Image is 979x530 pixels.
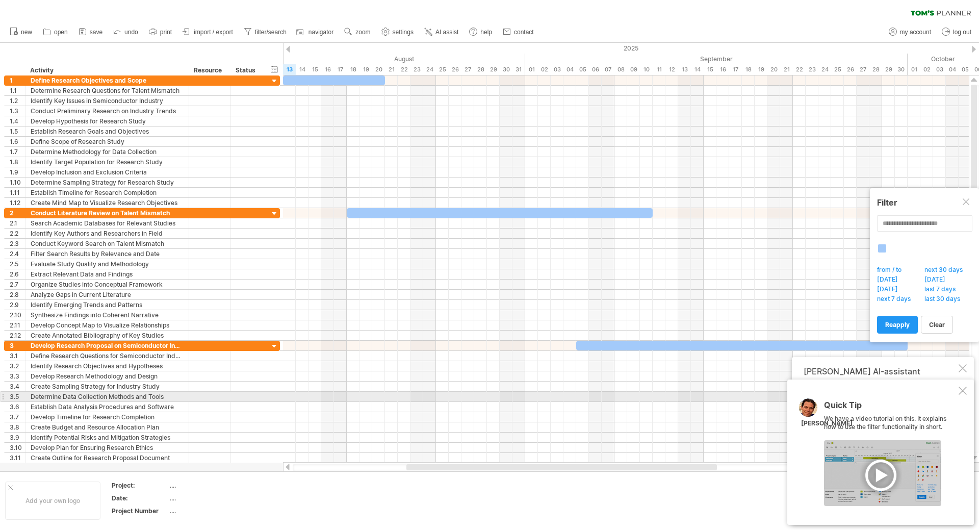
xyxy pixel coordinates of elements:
[923,275,952,286] span: [DATE]
[857,64,869,75] div: Saturday, 27 September 2025
[806,64,818,75] div: Tuesday, 23 September 2025
[10,361,25,371] div: 3.2
[449,64,461,75] div: Tuesday, 26 August 2025
[31,412,184,422] div: Develop Timeline for Research Completion
[30,65,183,75] div: Activity
[10,137,25,146] div: 1.6
[385,64,398,75] div: Thursday, 21 August 2025
[76,26,106,39] a: save
[691,64,704,75] div: Sunday, 14 September 2025
[10,433,25,442] div: 3.9
[31,198,184,208] div: Create Mind Map to Visualize Research Objectives
[877,316,918,334] a: reapply
[31,453,184,463] div: Create Outline for Research Proposal Document
[436,64,449,75] div: Monday, 25 August 2025
[31,433,184,442] div: Identify Potential Risks and Mitigation Strategies
[112,507,168,515] div: Project Number
[31,382,184,391] div: Create Sampling Strategy for Industry Study
[755,64,767,75] div: Friday, 19 September 2025
[7,26,35,39] a: new
[653,64,665,75] div: Thursday, 11 September 2025
[355,29,370,36] span: zoom
[627,64,640,75] div: Tuesday, 9 September 2025
[640,64,653,75] div: Wednesday, 10 September 2025
[31,422,184,432] div: Create Budget and Resource Allocation Plan
[10,218,25,228] div: 2.1
[920,64,933,75] div: Thursday, 2 October 2025
[31,269,184,279] div: Extract Relevant Data and Findings
[923,266,970,276] span: next 30 days
[551,64,563,75] div: Wednesday, 3 September 2025
[31,106,184,116] div: Conduct Preliminary Research on Industry Trends
[90,29,102,36] span: save
[31,341,184,350] div: Develop Research Proposal on Semiconductor Industry
[180,26,236,39] a: import / export
[10,229,25,238] div: 2.2
[130,54,525,64] div: August 2025
[900,29,931,36] span: my account
[342,26,373,39] a: zoom
[296,64,308,75] div: Thursday, 14 August 2025
[461,64,474,75] div: Wednesday, 27 August 2025
[31,392,184,401] div: Determine Data Collection Methods and Tools
[10,320,25,330] div: 2.11
[875,285,905,295] span: [DATE]
[347,64,359,75] div: Monday, 18 August 2025
[111,26,141,39] a: undo
[31,280,184,289] div: Organize Studies into Conceptual Framework
[160,29,172,36] span: print
[10,208,25,218] div: 2
[933,64,946,75] div: Friday, 3 October 2025
[31,402,184,412] div: Establish Data Analysis Procedures and Software
[423,64,436,75] div: Sunday, 24 August 2025
[10,198,25,208] div: 1.12
[10,249,25,259] div: 2.4
[393,29,414,36] span: settings
[869,64,882,75] div: Sunday, 28 September 2025
[487,64,500,75] div: Friday, 29 August 2025
[40,26,71,39] a: open
[589,64,602,75] div: Saturday, 6 September 2025
[31,188,184,197] div: Establish Timeline for Research Completion
[923,295,967,305] span: last 30 days
[875,275,905,286] span: [DATE]
[474,64,487,75] div: Thursday, 28 August 2025
[194,29,233,36] span: import / export
[525,54,908,64] div: September 2025
[410,64,423,75] div: Saturday, 23 August 2025
[31,310,184,320] div: Synthesize Findings into Coherent Narrative
[886,26,934,39] a: my account
[804,366,957,376] div: [PERSON_NAME] AI-assistant
[170,481,255,490] div: ....
[31,361,184,371] div: Identify Research Objectives and Hypotheses
[31,178,184,187] div: Determine Sampling Strategy for Research Study
[10,382,25,391] div: 3.4
[514,29,534,36] span: contact
[10,96,25,106] div: 1.2
[678,64,691,75] div: Saturday, 13 September 2025
[946,64,959,75] div: Saturday, 4 October 2025
[10,239,25,248] div: 2.3
[576,64,589,75] div: Friday, 5 September 2025
[953,29,971,36] span: log out
[877,197,972,208] div: Filter
[10,331,25,340] div: 2.12
[435,29,458,36] span: AI assist
[10,167,25,177] div: 1.9
[538,64,551,75] div: Tuesday, 2 September 2025
[21,29,32,36] span: new
[10,341,25,350] div: 3
[525,64,538,75] div: Monday, 1 September 2025
[875,266,909,276] span: from / to
[31,249,184,259] div: Filter Search Results by Relevance and Date
[602,64,614,75] div: Sunday, 7 September 2025
[10,75,25,85] div: 1
[10,453,25,463] div: 3.11
[10,269,25,279] div: 2.6
[10,116,25,126] div: 1.4
[308,29,333,36] span: navigator
[31,208,184,218] div: Conduct Literature Review on Talent Mismatch
[824,401,957,506] div: We have a video tutorial on this. It explains how to use the filter functionality in short.
[875,295,918,305] span: next 7 days
[801,419,853,428] div: [PERSON_NAME]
